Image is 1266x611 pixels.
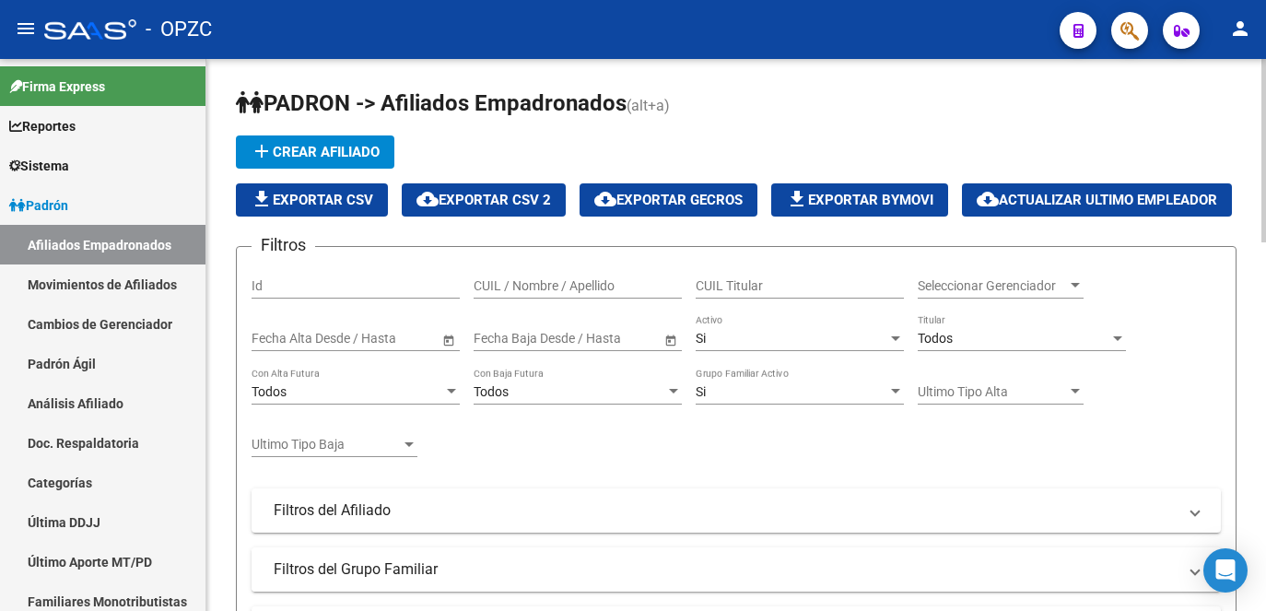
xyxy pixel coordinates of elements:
span: Firma Express [9,76,105,97]
mat-panel-title: Filtros del Grupo Familiar [274,559,1177,580]
mat-expansion-panel-header: Filtros del Afiliado [252,488,1221,533]
span: Sistema [9,156,69,176]
span: PADRON -> Afiliados Empadronados [236,90,627,116]
input: Start date [252,331,309,347]
span: Actualizar ultimo Empleador [977,192,1217,208]
span: Exportar CSV [251,192,373,208]
span: Exportar CSV 2 [416,192,551,208]
mat-icon: cloud_download [594,188,616,210]
button: Actualizar ultimo Empleador [962,183,1232,217]
span: Todos [918,331,953,346]
button: Exportar GECROS [580,183,757,217]
mat-icon: cloud_download [416,188,439,210]
span: Todos [252,384,287,399]
span: Exportar GECROS [594,192,743,208]
span: Seleccionar Gerenciador [918,278,1067,294]
button: Exportar CSV [236,183,388,217]
mat-icon: person [1229,18,1251,40]
mat-icon: cloud_download [977,188,999,210]
button: Open calendar [439,330,458,349]
span: Si [696,384,706,399]
mat-icon: add [251,140,273,162]
span: Si [696,331,706,346]
mat-expansion-panel-header: Filtros del Grupo Familiar [252,547,1221,592]
mat-icon: menu [15,18,37,40]
span: Padrón [9,195,68,216]
span: Ultimo Tipo Baja [252,437,401,452]
button: Open calendar [661,330,680,349]
input: Start date [474,331,531,347]
span: Todos [474,384,509,399]
span: Crear Afiliado [251,144,380,160]
button: Exportar CSV 2 [402,183,566,217]
input: End date [324,331,415,347]
div: Open Intercom Messenger [1203,548,1248,593]
span: - OPZC [146,9,212,50]
button: Crear Afiliado [236,135,394,169]
span: Ultimo Tipo Alta [918,384,1067,400]
input: End date [546,331,637,347]
mat-panel-title: Filtros del Afiliado [274,500,1177,521]
span: Reportes [9,116,76,136]
span: (alt+a) [627,97,670,114]
mat-icon: file_download [786,188,808,210]
span: Exportar Bymovi [786,192,933,208]
button: Exportar Bymovi [771,183,948,217]
mat-icon: file_download [251,188,273,210]
h3: Filtros [252,232,315,258]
